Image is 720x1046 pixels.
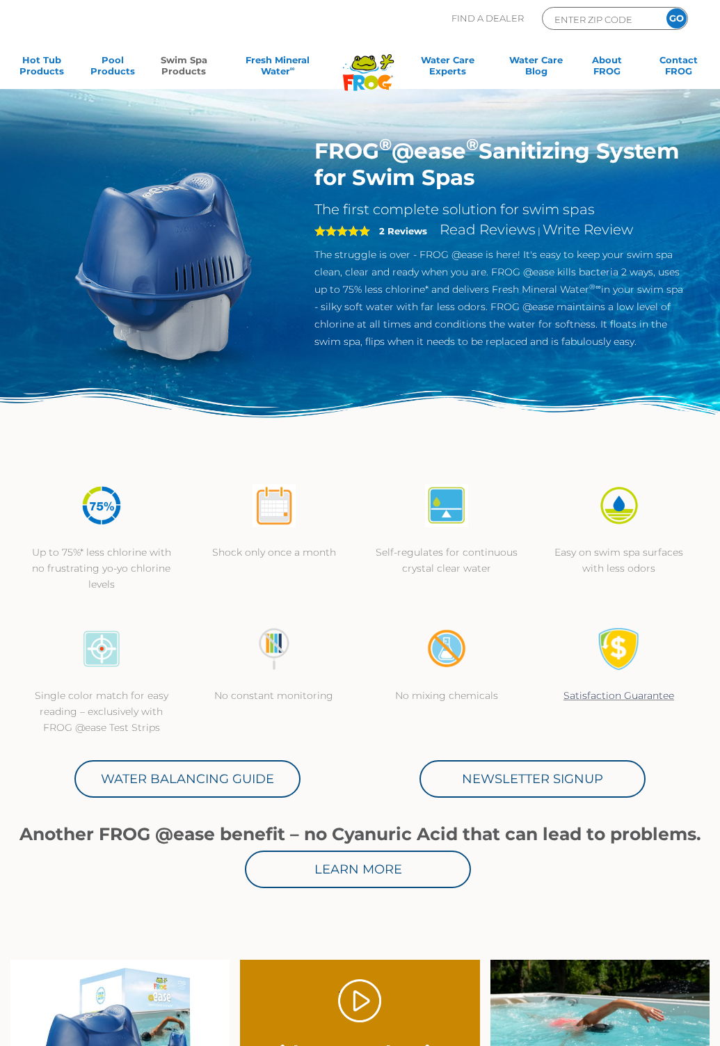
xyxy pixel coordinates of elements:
[314,201,684,218] h2: The first complete solution for swim spas
[579,54,635,82] a: AboutFROG
[338,979,382,1023] a: .
[451,7,524,30] p: Find A Dealer
[15,824,705,844] h1: Another FROG @ease benefit – no Cyanuric Acid that can lead to problems.
[598,484,641,527] img: icon-atease-easy-on
[157,54,212,82] a: Swim SpaProducts
[253,627,296,670] img: no-constant-monitoring1
[666,8,687,29] input: GO
[466,134,479,154] sup: ®
[589,282,601,291] sup: ®∞
[74,760,301,798] a: Water Balancing Guide
[202,688,346,704] p: No constant monitoring
[598,627,641,670] img: Satisfaction Guarantee Icon
[202,545,346,561] p: Shock only once a month
[36,138,294,396] img: ss-@ease-hero.png
[440,221,536,238] a: Read Reviews
[85,54,141,82] a: PoolProducts
[538,225,541,236] span: |
[14,54,70,82] a: Hot TubProducts
[29,545,174,593] p: Up to 75%* less chlorine with no frustrating yo-yo chlorine levels
[547,545,691,577] p: Easy on swim spa surfaces with less odors
[290,65,295,72] sup: ∞
[314,138,684,191] h1: FROG @ease Sanitizing System for Swim Spas
[314,225,370,236] span: 5
[29,688,174,736] p: Single color match for easy reading – exclusively with FROG @ease Test Strips
[379,134,392,154] sup: ®
[374,688,519,704] p: No mixing chemicals
[425,627,468,670] img: no-mixing1
[374,545,519,577] p: Self-regulates for continuous crystal clear water
[245,851,471,888] a: Learn More
[80,627,123,670] img: icon-atease-color-match
[543,221,633,238] a: Write Review
[650,54,706,82] a: ContactFROG
[563,689,674,702] a: Satisfaction Guarantee
[314,246,684,351] p: The struggle is over - FROG @ease is here! It's easy to keep your swim spa clean, clear and ready...
[419,760,646,798] a: Newsletter Signup
[80,484,123,527] img: icon-atease-75percent-less
[227,54,328,82] a: Fresh MineralWater∞
[509,54,564,82] a: Water CareBlog
[425,484,468,527] img: atease-icon-self-regulates
[253,484,296,527] img: atease-icon-shock-once
[335,36,401,91] img: Frog Products Logo
[403,54,493,82] a: Water CareExperts
[379,225,427,236] strong: 2 Reviews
